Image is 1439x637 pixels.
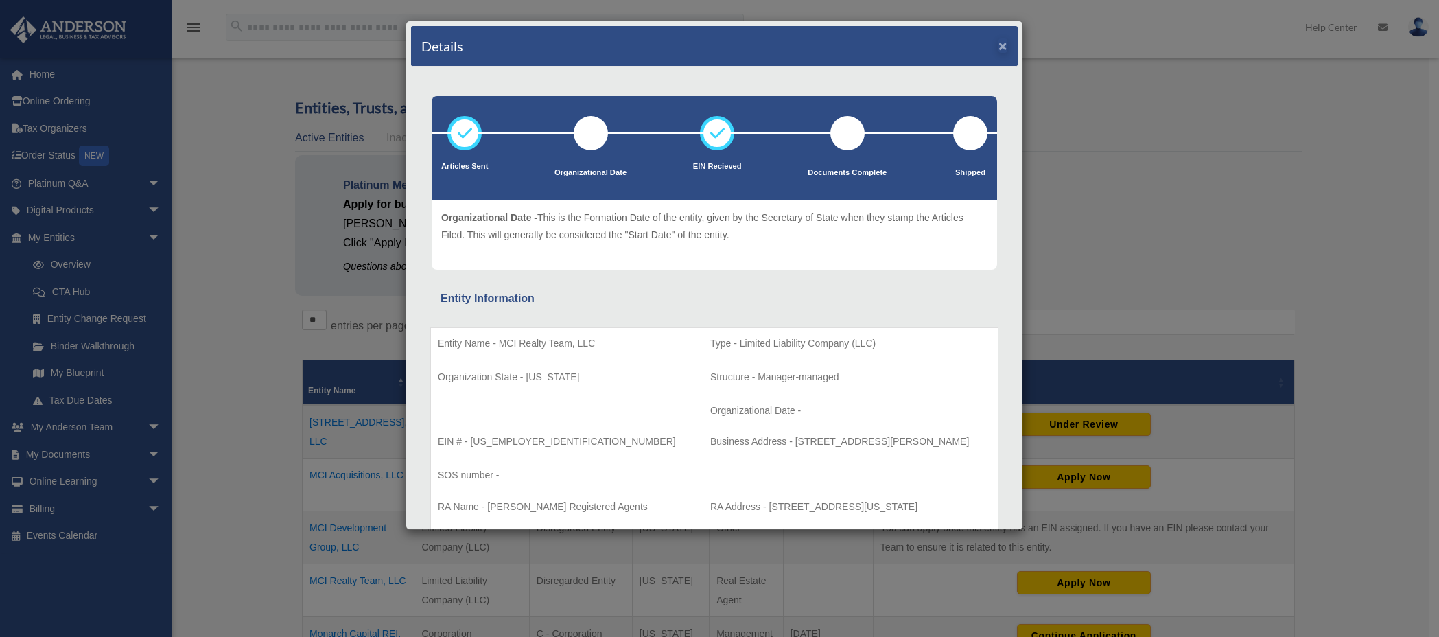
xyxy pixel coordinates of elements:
[438,433,696,450] p: EIN # - [US_EMPLOYER_IDENTIFICATION_NUMBER]
[808,166,887,180] p: Documents Complete
[441,160,488,174] p: Articles Sent
[710,402,991,419] p: Organizational Date -
[441,209,987,243] p: This is the Formation Date of the entity, given by the Secretary of State when they stamp the Art...
[998,38,1007,53] button: ×
[438,335,696,352] p: Entity Name - MCI Realty Team, LLC
[421,36,463,56] h4: Details
[441,212,537,223] span: Organizational Date -
[438,369,696,386] p: Organization State - [US_STATE]
[710,335,991,352] p: Type - Limited Liability Company (LLC)
[710,433,991,450] p: Business Address - [STREET_ADDRESS][PERSON_NAME]
[710,498,991,516] p: RA Address - [STREET_ADDRESS][US_STATE]
[953,166,987,180] p: Shipped
[438,467,696,484] p: SOS number -
[441,289,988,308] div: Entity Information
[693,160,742,174] p: EIN Recieved
[710,369,991,386] p: Structure - Manager-managed
[554,166,627,180] p: Organizational Date
[438,498,696,516] p: RA Name - [PERSON_NAME] Registered Agents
